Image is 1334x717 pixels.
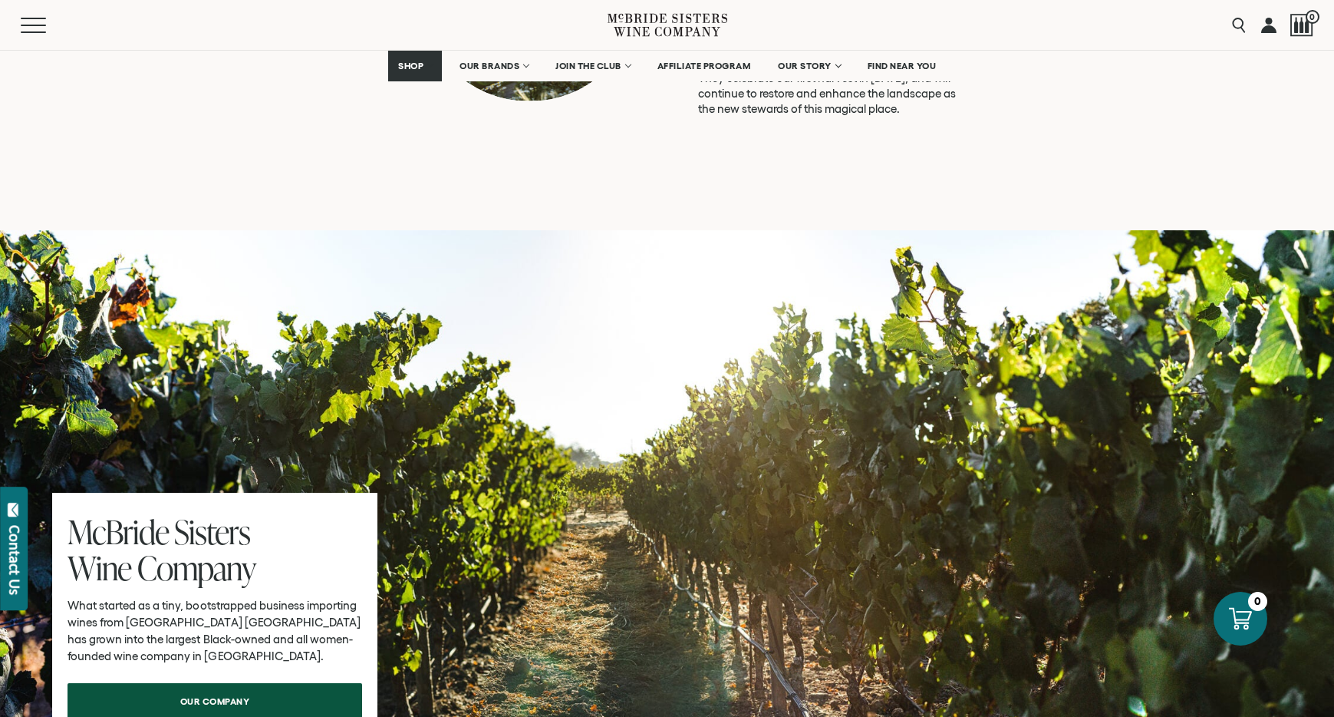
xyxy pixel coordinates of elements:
span: Company [137,545,255,590]
a: OUR BRANDS [450,51,538,81]
p: What started as a tiny, bootstrapped business importing wines from [GEOGRAPHIC_DATA] [GEOGRAPHIC_... [68,597,362,665]
a: FIND NEAR YOU [858,51,947,81]
a: OUR STORY [768,51,850,81]
span: Wine [68,545,131,590]
a: SHOP [388,51,442,81]
span: 0 [1306,10,1319,24]
span: SHOP [398,61,424,71]
span: OUR BRANDS [459,61,519,71]
span: Sisters [174,509,250,554]
span: our company [153,686,277,716]
a: JOIN THE CLUB [545,51,640,81]
a: AFFILIATE PROGRAM [647,51,761,81]
div: 0 [1248,592,1267,611]
span: JOIN THE CLUB [555,61,621,71]
div: Contact Us [7,525,22,595]
span: McBride [68,509,169,554]
button: Mobile Menu Trigger [21,18,76,33]
span: AFFILIATE PROGRAM [657,61,751,71]
span: OUR STORY [778,61,832,71]
span: FIND NEAR YOU [868,61,937,71]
